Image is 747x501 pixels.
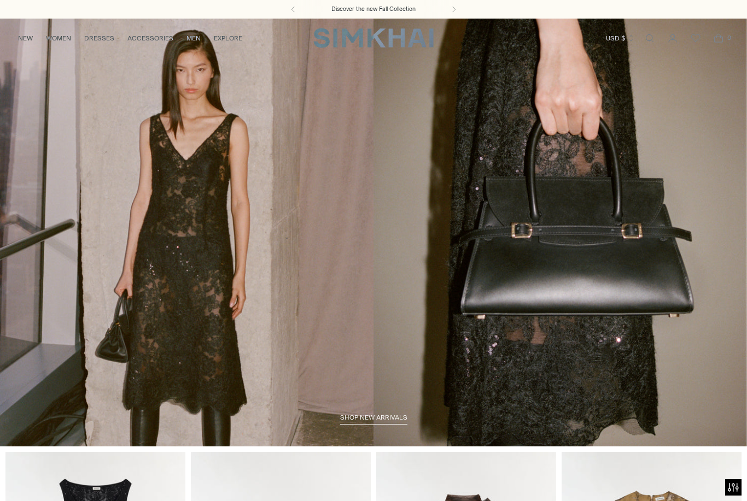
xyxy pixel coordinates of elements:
button: USD $ [606,26,635,50]
span: shop new arrivals [340,414,407,421]
a: DRESSES [84,26,114,50]
a: WOMEN [46,26,71,50]
a: SIMKHAI [313,27,434,49]
a: ACCESSORIES [127,26,173,50]
a: Open search modal [639,27,661,49]
a: Go to the account page [662,27,684,49]
a: EXPLORE [214,26,242,50]
a: shop new arrivals [340,414,407,425]
a: Discover the new Fall Collection [331,5,416,14]
a: Open cart modal [708,27,730,49]
span: 0 [724,33,734,43]
a: Wishlist [685,27,707,49]
a: NEW [18,26,33,50]
a: MEN [186,26,201,50]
